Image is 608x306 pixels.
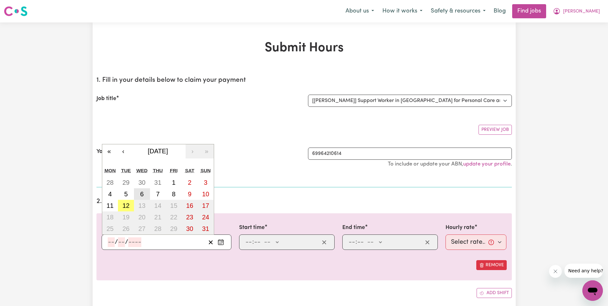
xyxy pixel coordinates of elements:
[477,288,512,298] button: Add another shift
[102,223,118,234] button: August 25, 2025
[582,280,603,301] iframe: Button to launch messaging window
[198,200,214,211] button: August 17, 2025
[172,191,176,198] abbr: August 8, 2025
[122,179,129,186] abbr: July 29, 2025
[463,161,511,167] a: update your profile
[170,225,177,232] abbr: August 29, 2025
[549,4,604,18] button: My Account
[185,168,194,173] abbr: Saturday
[118,188,134,200] button: August 5, 2025
[198,177,214,188] button: August 3, 2025
[206,237,216,247] button: Clear date
[154,214,161,221] abbr: August 21, 2025
[202,191,209,198] abbr: August 10, 2025
[124,191,128,198] abbr: August 5, 2025
[156,191,160,198] abbr: August 7, 2025
[172,179,176,186] abbr: August 1, 2025
[170,214,177,221] abbr: August 22, 2025
[182,188,198,200] button: August 9, 2025
[118,237,125,247] input: --
[446,224,475,232] label: Hourly rate
[216,237,226,247] button: Enter the date of care work
[201,168,211,173] abbr: Sunday
[128,237,141,247] input: ----
[378,4,427,18] button: How it works
[150,177,166,188] button: July 31, 2025
[148,148,168,155] span: [DATE]
[166,177,182,188] button: August 1, 2025
[188,179,191,186] abbr: August 2, 2025
[138,214,146,221] abbr: August 20, 2025
[122,225,129,232] abbr: August 26, 2025
[388,161,512,167] small: To include or update your ABN, .
[549,265,562,278] iframe: Close message
[202,202,209,209] abbr: August 17, 2025
[512,4,546,18] a: Find jobs
[4,4,39,10] span: Need any help?
[200,144,214,158] button: »
[150,200,166,211] button: August 14, 2025
[134,177,150,188] button: July 30, 2025
[96,76,512,84] h2: 1. Fill in your details below to claim your payment
[154,202,161,209] abbr: August 14, 2025
[96,40,512,56] h1: Submit Hours
[476,260,507,270] button: Remove this shift
[115,239,118,246] span: /
[186,214,193,221] abbr: August 23, 2025
[96,148,121,156] label: Your ABN
[427,4,490,18] button: Safety & resources
[170,168,178,173] abbr: Friday
[96,198,512,206] h2: 2. Enter the details of your shift(s)
[170,202,177,209] abbr: August 15, 2025
[136,168,147,173] abbr: Wednesday
[166,223,182,234] button: August 29, 2025
[166,200,182,211] button: August 15, 2025
[102,224,148,232] label: Date of care work
[182,177,198,188] button: August 2, 2025
[563,8,600,15] span: [PERSON_NAME]
[118,177,134,188] button: July 29, 2025
[4,4,28,19] a: Careseekers logo
[138,225,146,232] abbr: August 27, 2025
[134,223,150,234] button: August 27, 2025
[108,237,115,247] input: --
[182,223,198,234] button: August 30, 2025
[153,168,163,173] abbr: Thursday
[254,237,261,247] input: --
[202,214,209,221] abbr: August 24, 2025
[102,200,118,211] button: August 11, 2025
[150,211,166,223] button: August 21, 2025
[118,211,134,223] button: August 19, 2025
[198,188,214,200] button: August 10, 2025
[4,5,28,17] img: Careseekers logo
[106,179,113,186] abbr: July 28, 2025
[134,188,150,200] button: August 6, 2025
[166,211,182,223] button: August 22, 2025
[204,179,207,186] abbr: August 3, 2025
[134,200,150,211] button: August 13, 2025
[150,188,166,200] button: August 7, 2025
[138,202,146,209] abbr: August 13, 2025
[186,202,193,209] abbr: August 16, 2025
[108,191,112,198] abbr: August 4, 2025
[118,223,134,234] button: August 26, 2025
[106,214,113,221] abbr: August 18, 2025
[341,4,378,18] button: About us
[134,211,150,223] button: August 20, 2025
[342,224,365,232] label: End time
[198,223,214,234] button: August 31, 2025
[166,188,182,200] button: August 8, 2025
[96,95,116,103] label: Job title
[106,225,113,232] abbr: August 25, 2025
[182,211,198,223] button: August 23, 2025
[186,225,193,232] abbr: August 30, 2025
[202,225,209,232] abbr: August 31, 2025
[102,211,118,223] button: August 18, 2025
[102,188,118,200] button: August 4, 2025
[106,202,113,209] abbr: August 11, 2025
[355,239,357,246] span: :
[490,4,510,18] a: Blog
[102,144,116,158] button: «
[104,168,116,173] abbr: Monday
[198,211,214,223] button: August 24, 2025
